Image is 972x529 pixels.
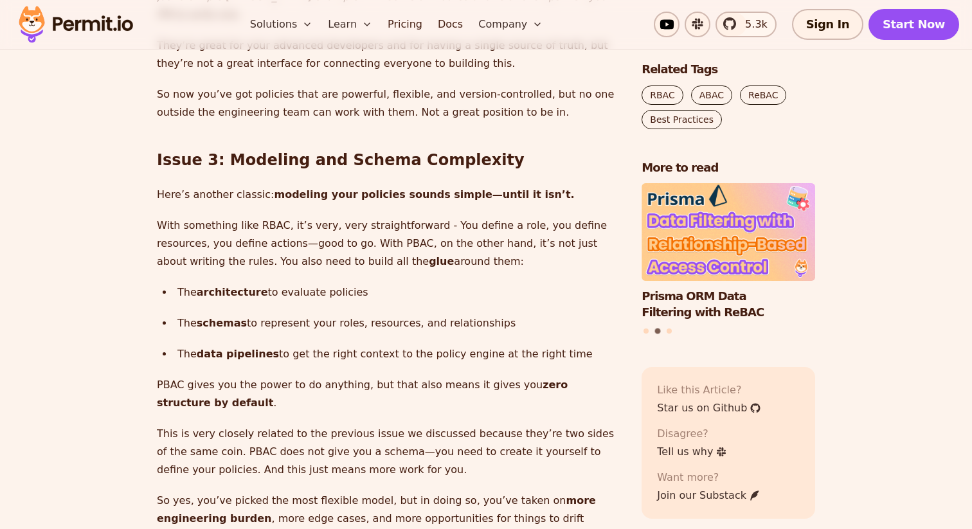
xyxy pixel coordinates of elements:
[157,376,621,412] p: PBAC gives you the power to do anything, but that also means it gives you .
[642,85,683,105] a: RBAC
[792,9,863,40] a: Sign In
[157,494,596,525] strong: more engineering burden
[473,12,548,37] button: Company
[429,255,454,267] strong: glue
[869,9,959,40] a: Start Now
[177,283,621,301] div: The to evaluate policies
[657,400,761,416] a: Star us on Github
[642,184,815,321] a: Prisma ORM Data Filtering with ReBACPrisma ORM Data Filtering with ReBAC
[657,426,727,442] p: Disagree?
[642,184,815,321] li: 2 of 3
[655,328,661,334] button: Go to slide 2
[737,17,768,32] span: 5.3k
[657,444,727,460] a: Tell us why
[433,12,468,37] a: Docs
[157,85,621,121] p: So now you’ve got policies that are powerful, flexible, and version-controlled, but no one outsid...
[642,110,722,129] a: Best Practices
[157,98,621,170] h2: Issue 3: Modeling and Schema Complexity
[642,184,815,282] img: Prisma ORM Data Filtering with ReBAC
[13,3,139,46] img: Permit logo
[740,85,786,105] a: ReBAC
[323,12,377,37] button: Learn
[157,425,621,479] p: This is very closely related to the previous issue we discussed because they’re two sides of the ...
[274,188,574,201] strong: modeling your policies sounds simple—until it isn’t.
[157,186,621,204] p: Here’s another classic:
[382,12,428,37] a: Pricing
[691,85,732,105] a: ABAC
[657,470,760,485] p: Want more?
[245,12,318,37] button: Solutions
[157,217,621,271] p: With something like RBAC, it’s very, very straightforward - You define a role, you define resourc...
[657,382,761,398] p: Like this Article?
[667,329,672,334] button: Go to slide 3
[657,488,760,503] a: Join our Substack
[197,348,279,360] strong: data pipelines
[642,289,815,321] h3: Prisma ORM Data Filtering with ReBAC
[177,345,621,363] div: The to get the right context to the policy engine at the right time
[197,286,268,298] strong: architecture
[643,329,649,334] button: Go to slide 1
[157,37,621,73] p: They’re great for your advanced developers and for having a single source of truth, but they’re n...
[177,314,621,332] div: The to represent your roles, resources, and relationships
[197,317,247,329] strong: schemas
[715,12,777,37] a: 5.3k
[642,160,815,176] h2: More to read
[642,62,815,78] h2: Related Tags
[642,184,815,336] div: Posts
